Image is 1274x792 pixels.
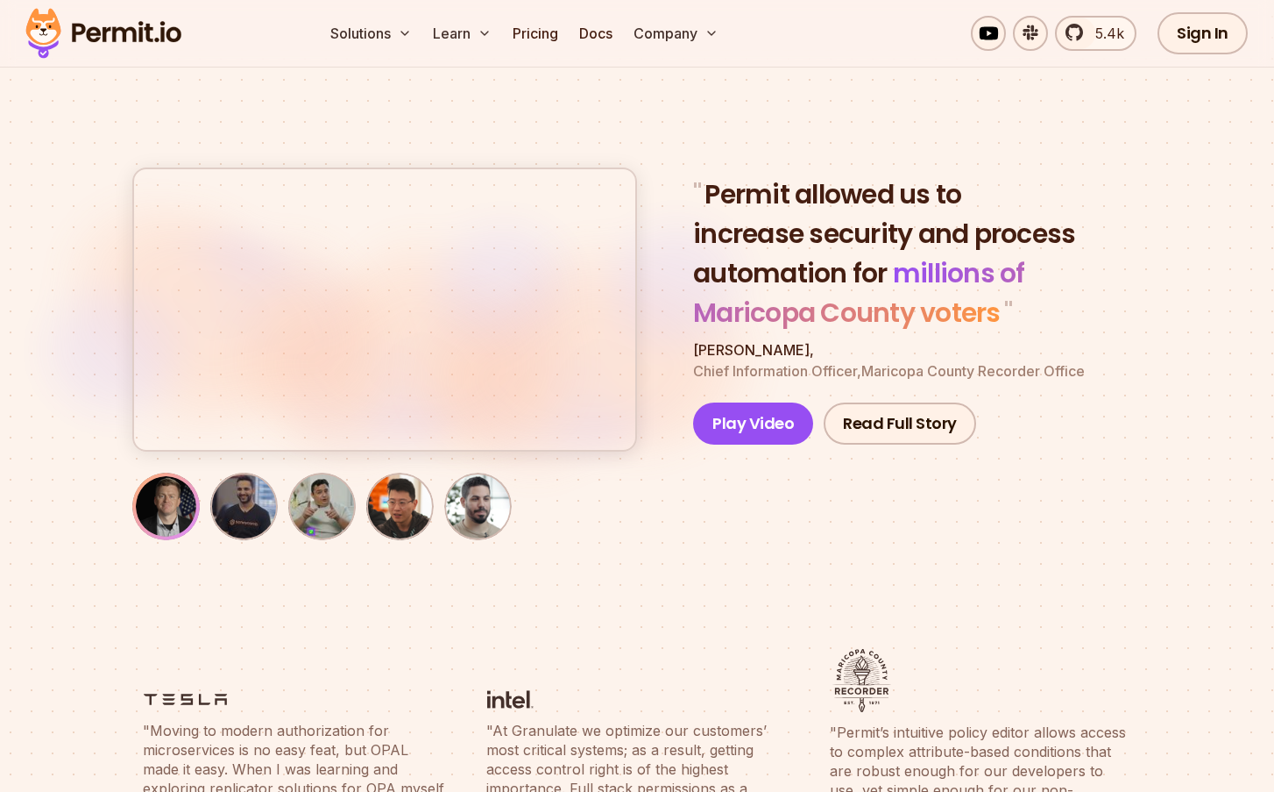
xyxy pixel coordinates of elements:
[1055,16,1136,51] a: 5.4k
[626,16,725,51] button: Company
[693,175,1075,292] span: Permit allowed us to increase security and process automation for
[1085,23,1124,44] span: 5.4k
[323,16,419,51] button: Solutions
[572,16,619,51] a: Docs
[486,689,534,710] img: logo
[18,4,189,63] img: Permit logo
[1001,294,1012,332] span: "
[693,403,813,445] button: Play Video
[824,403,976,445] a: Read Full Story
[136,476,196,537] img: Nate Young
[426,16,499,51] button: Learn
[693,362,1085,380] span: Chief Information Officer , Maricopa County Recorder Office
[830,649,894,712] img: logo
[1157,12,1248,54] a: Sign In
[506,16,565,51] a: Pricing
[693,175,704,213] span: "
[693,341,814,359] span: [PERSON_NAME] ,
[143,689,228,710] img: logo
[693,254,1025,332] span: millions of Maricopa County voters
